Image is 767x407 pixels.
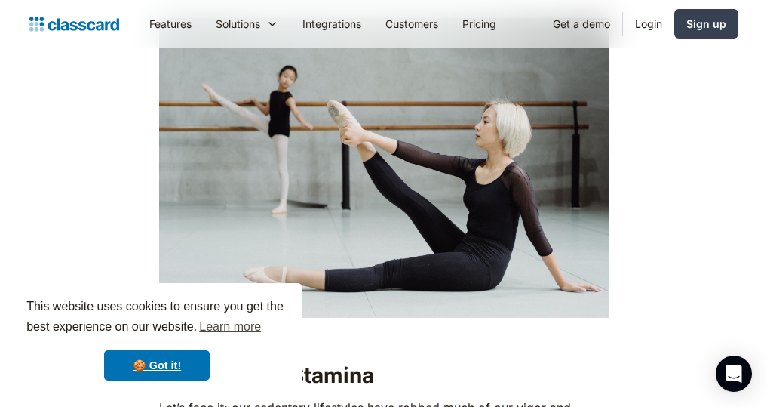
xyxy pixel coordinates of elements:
div: Solutions [204,7,290,41]
div: Solutions [216,16,260,32]
p: ‍ [159,325,609,347]
a: Pricing [450,7,508,41]
a: dismiss cookie message [104,350,210,381]
a: Integrations [290,7,373,41]
div: Sign up [686,16,726,32]
a: Login [623,7,674,41]
a: Features [137,7,204,41]
span: This website uses cookies to ensure you get the best experience on our website. [26,298,287,338]
a: Get a demo [541,7,622,41]
a: learn more about cookies [197,316,263,338]
img: a ballet teacher practising some stretches with her student [159,18,609,318]
a: Customers [373,7,450,41]
a: home [29,14,119,35]
a: Sign up [674,9,738,39]
div: cookieconsent [12,283,302,395]
div: Open Intercom Messenger [716,356,752,392]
